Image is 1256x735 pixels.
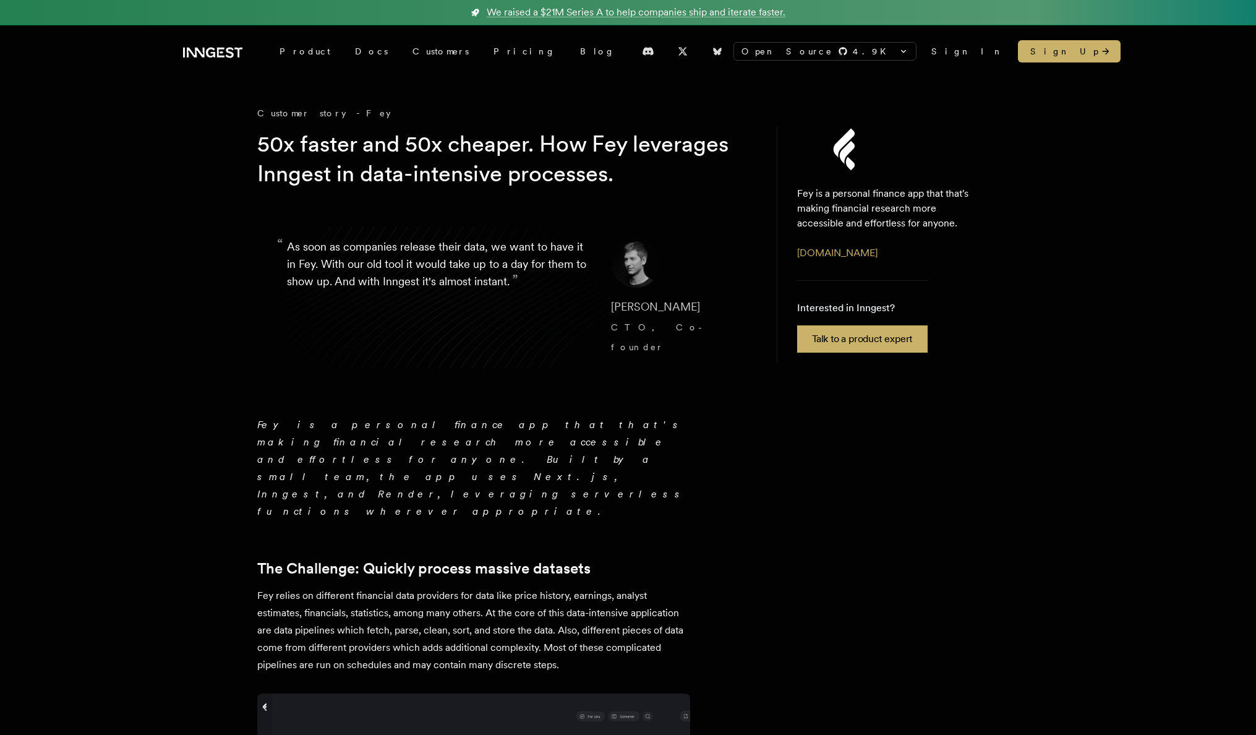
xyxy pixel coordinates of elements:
[611,238,660,288] img: Image of Dennis Brotzky
[267,40,343,62] div: Product
[257,129,732,189] h1: 50x faster and 50x cheaper. How Fey leverages Inngest in data-intensive processes.
[669,41,696,61] a: X
[343,40,400,62] a: Docs
[277,241,283,248] span: “
[931,45,1003,58] a: Sign In
[1018,40,1121,62] a: Sign Up
[257,107,752,119] div: Customer story - Fey
[487,5,785,20] span: We raised a $21M Series A to help companies ship and iterate faster.
[568,40,627,62] a: Blog
[748,124,946,174] img: Fey's logo
[797,247,878,259] a: [DOMAIN_NAME]
[797,186,980,231] p: Fey is a personal finance app that that's making financial research more accessible and effortles...
[512,271,518,289] span: ”
[634,41,662,61] a: Discord
[481,40,568,62] a: Pricing
[400,40,481,62] a: Customers
[257,560,591,577] a: The Challenge: Quickly process massive datasets
[611,300,700,313] span: [PERSON_NAME]
[704,41,731,61] a: Bluesky
[611,322,707,352] span: CTO, Co-founder
[853,45,894,58] span: 4.9 K
[287,238,591,357] p: As soon as companies release their data, we want to have it in Fey. With our old tool it would ta...
[797,325,928,353] a: Talk to a product expert
[741,45,833,58] span: Open Source
[797,301,928,316] p: Interested in Inngest?
[257,587,690,674] p: Fey relies on different financial data providers for data like price history, earnings, analyst e...
[257,419,686,517] em: Fey is a personal finance app that that's making financial research more accessible and effortles...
